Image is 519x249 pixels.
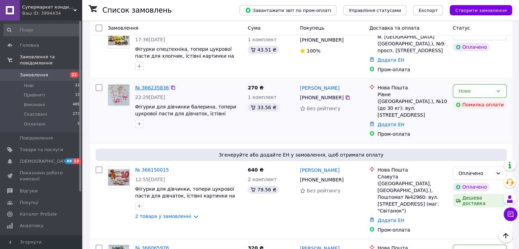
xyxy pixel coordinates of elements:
span: 49 [65,158,73,164]
span: Управління сайтом [20,234,63,247]
a: Фото товару [108,27,130,48]
span: 22:29[DATE] [135,94,165,100]
div: Нова Пошта [377,166,447,173]
button: Чат з покупцем [504,207,517,221]
div: Помилка оплати [453,101,507,109]
div: [PHONE_NUMBER] [299,35,345,45]
div: Оплачено [459,170,493,177]
span: Завантажити звіт по пром-оплаті [245,7,331,13]
a: № 366235836 [135,85,169,90]
img: Фото товару [108,85,129,106]
span: Cума [248,25,260,31]
div: м. [GEOGRAPHIC_DATA] ([GEOGRAPHIC_DATA].), №9: просп. [STREET_ADDRESS] [377,33,447,54]
span: Виконані [24,102,45,108]
span: 489 [73,102,80,108]
span: 100% [307,48,320,54]
div: Ваш ID: 3994434 [22,10,82,16]
span: 270 ₴ [248,85,263,90]
a: Додати ЕН [377,57,404,63]
button: Завантажити звіт по пром-оплаті [240,5,336,15]
a: Фото товару [108,166,130,188]
a: Додати ЕН [377,218,404,223]
span: 2 комплект [248,177,276,182]
span: Прийняті [24,92,45,98]
span: Скасовані [24,111,47,117]
span: Управління статусами [349,8,401,13]
span: Покупці [20,200,38,206]
span: Згенеруйте або додайте ЕН у замовлення, щоб отримати оплату [98,151,504,158]
span: 17:36[DATE] [135,37,165,42]
span: Замовлення [108,25,138,31]
a: 2 товара у замовленні [135,214,191,219]
span: Замовлення [20,72,48,78]
span: Показники роботи компанії [20,170,63,182]
span: Статус [453,25,470,31]
span: 15 [75,92,80,98]
span: 5 [77,121,80,127]
span: 640 ₴ [248,167,263,173]
div: 79.56 ₴ [248,186,279,194]
div: Нове [459,87,493,95]
span: Повідомлення [20,135,53,141]
span: Нові [24,83,34,89]
span: Оплачені [24,121,45,127]
div: Оплачено [453,183,490,191]
a: № 366150015 [135,167,169,173]
span: Покупець [300,25,324,31]
div: Пром-оплата [377,66,447,73]
span: 12:55[DATE] [135,177,165,182]
span: Без рейтингу [307,188,341,193]
a: [PERSON_NAME] [300,85,340,91]
button: Наверх [499,229,513,243]
span: Відгуки [20,188,38,194]
div: Пром-оплата [377,131,447,137]
input: Пошук [3,24,81,36]
h1: Список замовлень [102,6,172,14]
span: Супермаркет кондитера [22,4,73,10]
a: Фігурки спецтехніка, топери цукрової пасти для хлопчик, їстівні картинки на день народження, топе... [135,46,234,65]
div: [PHONE_NUMBER] [299,175,345,185]
img: Фото товару [108,169,129,186]
span: 22 [75,83,80,89]
div: Пром-оплата [377,226,447,233]
span: 13 [73,158,81,164]
span: 1 комплект [248,94,276,100]
a: [PERSON_NAME] [300,167,340,174]
span: 1 комплект [248,37,276,42]
div: Оплачено [453,43,490,51]
div: 33.56 ₴ [248,103,279,112]
span: Створити замовлення [455,8,507,13]
div: Дешева доставка [453,194,507,207]
a: Створити замовлення [443,7,512,13]
a: Фігурки для дівчинки балерина, топери цукрової пасти для дівчаток, їстівні картинки на день народ... [135,104,236,123]
span: Головна [20,42,39,48]
span: 273 [73,111,80,117]
div: Рівне ([GEOGRAPHIC_DATA].), №10 (до 30 кг): вул. [STREET_ADDRESS] [377,91,447,118]
div: [PHONE_NUMBER] [299,93,345,102]
div: Нова Пошта [377,84,447,91]
button: Створити замовлення [450,5,512,15]
div: 43.51 ₴ [248,46,279,54]
span: Без рейтингу [307,106,341,111]
span: [DEMOGRAPHIC_DATA] [20,158,70,164]
span: Каталог ProSale [20,211,57,217]
button: Експорт [413,5,443,15]
button: Управління статусами [343,5,406,15]
a: Фігурки для дівчинки, топери цукрової пасти для дівчаток, їстівні картинки на день народження [135,186,235,205]
img: Фото товару [108,30,129,46]
span: Доставка та оплата [369,25,419,31]
span: 22 [70,72,78,78]
a: Додати ЕН [377,122,404,127]
span: Товари та послуги [20,147,63,153]
span: Експорт [419,8,438,13]
span: Аналітика [20,223,43,229]
a: Фото товару [108,84,130,106]
div: Славута ([GEOGRAPHIC_DATA], [GEOGRAPHIC_DATA].), Поштомат №42960: вул. [STREET_ADDRESS] (маг. "Св... [377,173,447,214]
span: Замовлення та повідомлення [20,54,82,66]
